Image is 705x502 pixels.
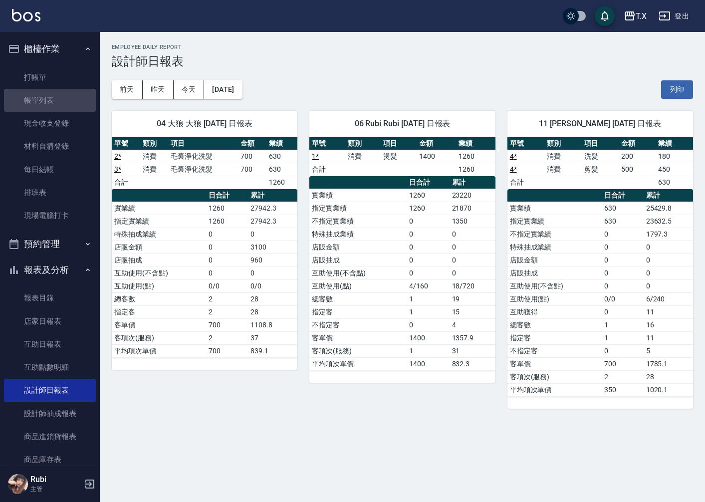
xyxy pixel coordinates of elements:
td: 960 [248,253,297,266]
th: 累計 [644,189,693,202]
th: 日合計 [602,189,644,202]
th: 項目 [582,137,619,150]
td: 700 [206,318,248,331]
th: 業績 [266,137,297,150]
td: 1260 [206,215,248,228]
td: 客單價 [507,357,602,370]
th: 金額 [619,137,656,150]
td: 不指定實業績 [309,215,406,228]
th: 項目 [168,137,238,150]
td: 0 [644,266,693,279]
a: 互助日報表 [4,333,96,356]
th: 單號 [507,137,544,150]
td: 平均項次單價 [507,383,602,396]
td: 1 [407,344,450,357]
button: 列印 [661,80,693,99]
td: 28 [248,305,297,318]
button: 預約管理 [4,231,96,257]
td: 不指定實業績 [507,228,602,241]
td: 互助使用(點) [309,279,406,292]
a: 現金收支登錄 [4,112,96,135]
button: [DATE] [204,80,242,99]
td: 毛囊淨化洗髮 [168,163,238,176]
td: 1400 [407,331,450,344]
td: 1108.8 [248,318,297,331]
td: 消費 [140,163,169,176]
td: 1260 [266,176,297,189]
td: 16 [644,318,693,331]
th: 累計 [248,189,297,202]
td: 0 [248,228,297,241]
a: 店家日報表 [4,310,96,333]
td: 店販金額 [309,241,406,253]
td: 1357.9 [450,331,495,344]
td: 互助使用(不含點) [309,266,406,279]
table: a dense table [112,189,297,358]
td: 23220 [450,189,495,202]
td: 平均項次單價 [309,357,406,370]
td: 1260 [456,163,495,176]
span: 04 大狼 大狼 [DATE] 日報表 [124,119,285,129]
td: 互助使用(點) [112,279,206,292]
td: 0 [644,279,693,292]
th: 類別 [544,137,581,150]
td: 700 [238,163,266,176]
td: 0 [206,228,248,241]
td: 指定實業績 [507,215,602,228]
td: 0 [407,266,450,279]
button: 櫃檯作業 [4,36,96,62]
a: 現場電腦打卡 [4,204,96,227]
td: 不指定客 [507,344,602,357]
td: 實業績 [507,202,602,215]
td: 1350 [450,215,495,228]
td: 1 [602,331,644,344]
button: T.X [620,6,651,26]
button: 報表及分析 [4,257,96,283]
td: 店販抽成 [112,253,206,266]
td: 消費 [345,150,381,163]
table: a dense table [309,176,495,371]
div: T.X [636,10,647,22]
a: 材料自購登錄 [4,135,96,158]
td: 1 [407,305,450,318]
td: 5 [644,344,693,357]
td: 0 [206,266,248,279]
td: 1260 [456,150,495,163]
td: 6/240 [644,292,693,305]
td: 4/160 [407,279,450,292]
td: 店販金額 [112,241,206,253]
td: 27942.3 [248,215,297,228]
td: 消費 [140,150,169,163]
td: 洗髮 [582,150,619,163]
td: 合計 [309,163,345,176]
th: 累計 [450,176,495,189]
td: 客項次(服務) [507,370,602,383]
table: a dense table [112,137,297,189]
td: 0/0 [248,279,297,292]
th: 業績 [456,137,495,150]
td: 消費 [544,150,581,163]
th: 單號 [112,137,140,150]
td: 180 [656,150,693,163]
td: 0 [644,253,693,266]
td: 燙髮 [381,150,417,163]
td: 0 [407,241,450,253]
button: 昨天 [143,80,174,99]
td: 客單價 [112,318,206,331]
td: 0 [407,215,450,228]
td: 21870 [450,202,495,215]
td: 630 [602,202,644,215]
td: 店販抽成 [507,266,602,279]
td: 1260 [206,202,248,215]
th: 金額 [417,137,456,150]
td: 指定客 [507,331,602,344]
th: 業績 [656,137,693,150]
td: 0 [407,253,450,266]
img: Person [8,474,28,494]
td: 31 [450,344,495,357]
td: 不指定客 [309,318,406,331]
td: 0 [407,228,450,241]
td: 0 [450,241,495,253]
td: 毛囊淨化洗髮 [168,150,238,163]
td: 指定實業績 [112,215,206,228]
